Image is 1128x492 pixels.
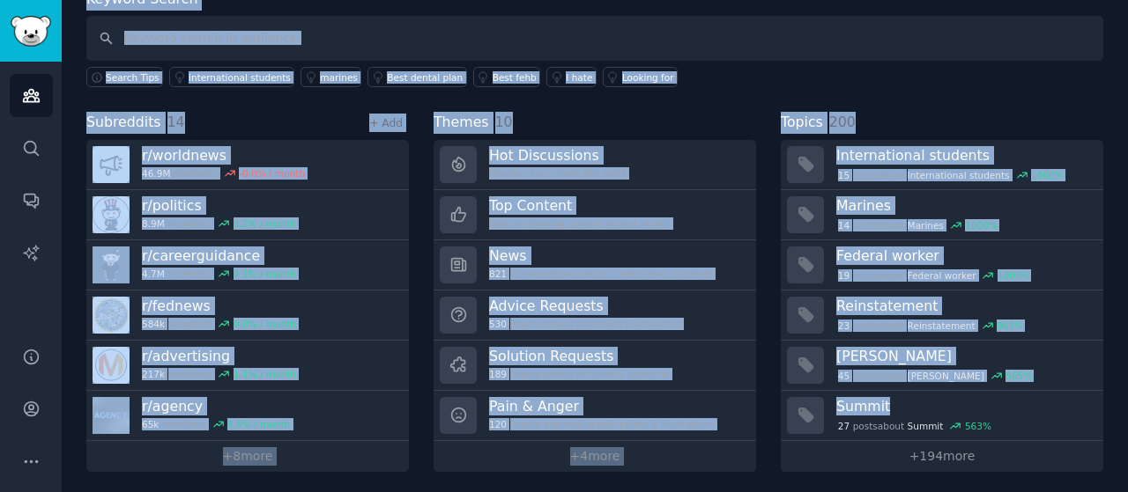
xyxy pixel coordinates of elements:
a: International students15postsaboutInternational students1000% [781,140,1103,190]
span: 14 [838,219,850,231]
div: post s about [836,318,1025,334]
div: 563 % [965,420,991,432]
span: 120 [489,418,507,430]
div: People asking for advice & resources [489,318,680,330]
span: 45 [838,370,850,382]
div: international students [189,71,291,84]
a: Advice Requests530People asking for advice & resources [434,290,756,341]
a: Best fehb [473,67,541,87]
a: [PERSON_NAME]45postsabout[PERSON_NAME]565% [781,341,1103,391]
img: agency [93,397,130,434]
a: Reinstatement23postsaboutReinstatement967% [781,290,1103,341]
div: People expressing pain points & frustrations [489,418,715,430]
a: Top ContentBest-performing content of past month [434,190,756,240]
a: I hate [546,67,597,87]
span: 15 [838,169,850,181]
div: 1000 % [965,219,998,231]
span: Federal worker [908,269,976,282]
h3: Summit [836,397,1091,415]
div: members [142,167,305,180]
span: 65k [142,418,159,430]
a: +4more [434,441,756,472]
input: Keyword search in audience [86,16,1103,61]
img: careerguidance [93,246,130,283]
a: r/politics8.9Mmembers0.2% / month [86,190,409,240]
div: 8.6 % / month [227,418,290,430]
a: marines [301,67,361,87]
a: r/fednews584kmembers0.0% / month [86,290,409,341]
span: Summit [908,420,944,432]
div: members [142,268,296,280]
h3: Reinstatement [836,297,1091,315]
span: 8.9M [142,217,165,230]
img: worldnews [93,146,130,183]
h3: Hot Discussions [489,146,627,165]
div: People asking for tools & solutions [489,368,669,380]
span: 217k [142,368,165,380]
h3: r/ politics [142,196,296,215]
span: Themes [434,112,489,134]
span: 530 [489,318,507,330]
div: members [142,217,296,230]
a: Pain & Anger120People expressing pain points & frustrations [434,391,756,441]
h3: r/ agency [142,397,290,415]
div: post s about [836,217,999,233]
h3: r/ worldnews [142,146,305,165]
span: 23 [838,319,850,332]
h3: r/ careerguidance [142,246,296,265]
h3: Pain & Anger [489,397,715,415]
a: r/advertising217kmembers1.1% / month [86,341,409,391]
a: international students [169,67,294,87]
a: + Add [369,117,403,129]
div: members [142,318,296,330]
div: 0.2 % / month [234,217,296,230]
span: Search Tips [106,71,160,84]
h3: r/ fednews [142,297,296,315]
img: advertising [93,347,130,384]
span: 46.9M [142,167,170,180]
span: 200 [829,114,856,130]
div: 1.1 % / month [234,368,296,380]
h3: News [489,246,713,265]
a: Looking for [603,67,678,87]
div: Popular discussions this week [489,167,627,180]
div: Looking for [622,71,674,84]
a: r/worldnews46.9Mmembers-0.0% / month [86,140,409,190]
span: 14 [167,114,185,130]
div: 0.0 % / month [234,318,296,330]
span: 19 [838,269,850,282]
div: Conversations about current news & events [489,268,713,280]
span: Topics [781,112,823,134]
span: 4.7M [142,268,165,280]
div: members [142,368,296,380]
div: 1000 % [998,269,1030,282]
a: +194more [781,441,1103,472]
div: 1000 % [1031,169,1064,181]
div: marines [320,71,357,84]
a: Hot DiscussionsPopular discussions this week [434,140,756,190]
div: members [142,418,290,430]
span: Marines [908,219,944,231]
span: 584k [142,318,165,330]
h3: Solution Requests [489,347,669,365]
h3: r/ advertising [142,347,296,365]
h3: Advice Requests [489,297,680,315]
span: 27 [838,420,850,432]
h3: International students [836,146,1091,165]
span: 821 [489,268,507,280]
img: politics [93,196,130,233]
div: -0.0 % / month [239,167,305,180]
a: Federal worker19postsaboutFederal worker1000% [781,240,1103,290]
h3: Federal worker [836,246,1091,265]
span: 189 [489,368,507,380]
div: 967 % [997,319,1023,332]
span: [PERSON_NAME] [908,370,984,382]
div: post s about [836,167,1065,183]
span: Subreddits [86,112,161,134]
div: Best fehb [493,71,537,84]
div: Best dental plan [387,71,463,84]
span: Reinstatement [908,319,976,332]
a: Solution Requests189People asking for tools & solutions [434,341,756,391]
div: post s about [836,368,1034,384]
span: International students [908,169,1010,181]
